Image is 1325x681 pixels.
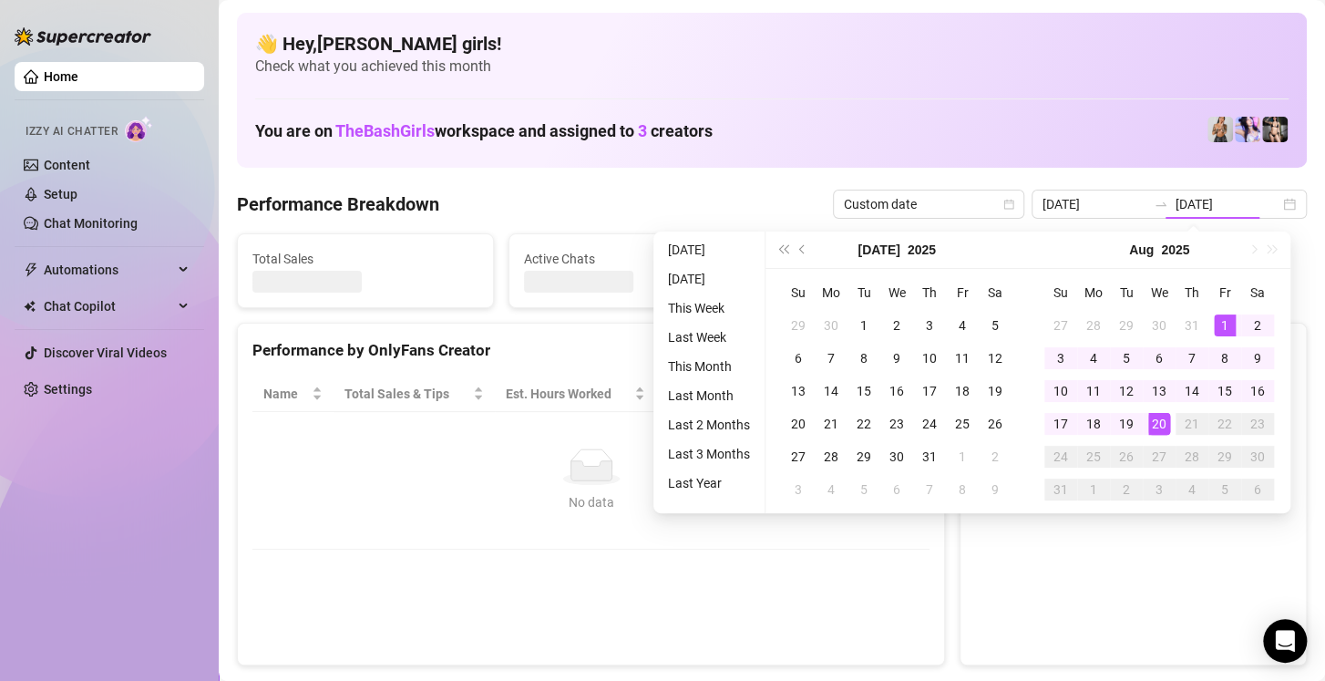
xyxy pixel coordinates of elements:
[44,158,90,172] a: Content
[125,116,153,142] img: AI Chatter
[263,384,308,404] span: Name
[1207,117,1233,142] img: BernadetteTur
[1235,117,1260,142] img: Ary
[255,121,713,141] h1: You are on workspace and assigned to creators
[795,249,1021,269] span: Messages Sent
[1043,194,1146,214] input: Start date
[335,121,435,140] span: TheBashGirls
[667,384,754,404] span: Sales / Hour
[1262,117,1288,142] img: Bonnie
[44,292,173,321] span: Chat Copilot
[252,377,334,412] th: Name
[237,191,439,217] h4: Performance Breakdown
[334,377,495,412] th: Total Sales & Tips
[1003,199,1014,210] span: calendar
[44,382,92,397] a: Settings
[252,338,930,363] div: Performance by OnlyFans Creator
[638,121,647,140] span: 3
[656,377,779,412] th: Sales / Hour
[24,263,38,277] span: thunderbolt
[790,384,904,404] span: Chat Conversion
[44,69,78,84] a: Home
[506,384,632,404] div: Est. Hours Worked
[1263,619,1307,663] div: Open Intercom Messenger
[252,249,478,269] span: Total Sales
[271,492,911,512] div: No data
[1154,197,1168,212] span: to
[44,216,138,231] a: Chat Monitoring
[255,57,1289,77] span: Check what you achieved this month
[26,123,118,140] span: Izzy AI Chatter
[344,384,469,404] span: Total Sales & Tips
[44,255,173,284] span: Automations
[24,300,36,313] img: Chat Copilot
[44,346,167,360] a: Discover Viral Videos
[1176,194,1279,214] input: End date
[255,31,1289,57] h4: 👋 Hey, [PERSON_NAME] girls !
[844,191,1013,218] span: Custom date
[1154,197,1168,212] span: swap-right
[15,27,151,46] img: logo-BBDzfeDw.svg
[779,377,930,412] th: Chat Conversion
[975,338,1291,363] div: Sales by OnlyFans Creator
[524,249,750,269] span: Active Chats
[44,187,77,201] a: Setup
